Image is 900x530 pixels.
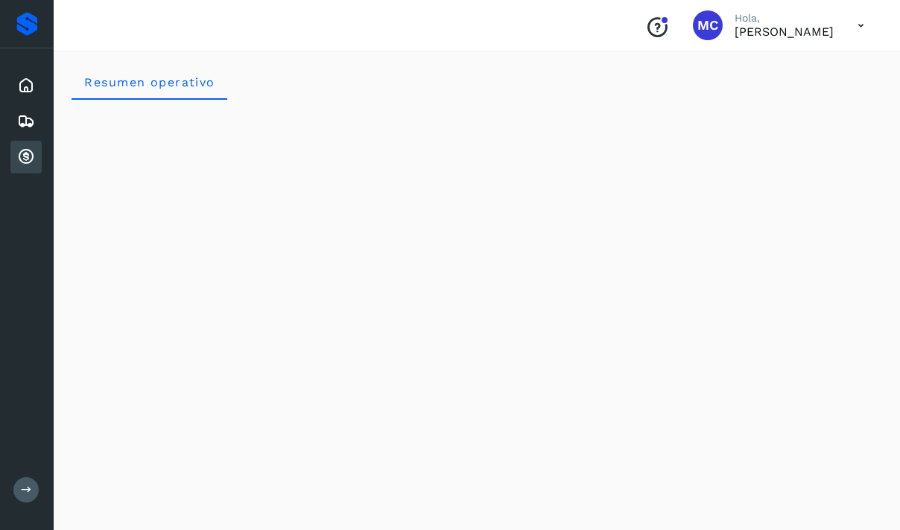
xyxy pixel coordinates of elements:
[10,69,42,102] div: Inicio
[735,12,834,25] p: Hola,
[83,75,215,89] span: Resumen operativo
[735,25,834,39] p: Mariano Carpio Beltran
[10,141,42,173] div: Cuentas por cobrar
[10,105,42,138] div: Embarques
